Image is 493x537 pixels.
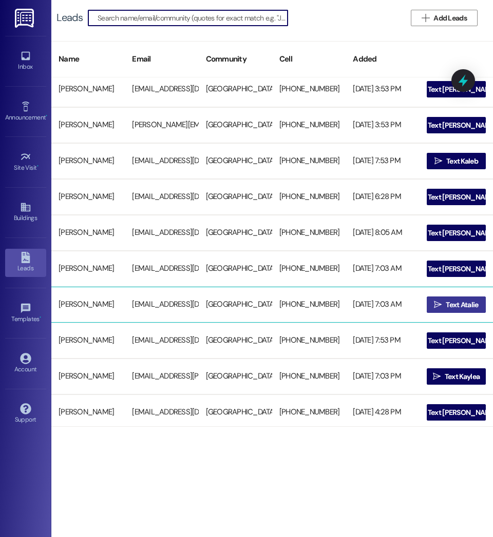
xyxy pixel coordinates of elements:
div: [EMAIL_ADDRESS][DOMAIN_NAME] [125,187,198,207]
i:  [415,85,423,93]
div: [PERSON_NAME] [51,223,125,243]
i:  [433,372,441,381]
div: [GEOGRAPHIC_DATA] [199,402,272,423]
div: [GEOGRAPHIC_DATA] [199,366,272,387]
div: [DATE] 7:03 AM [346,258,419,279]
i:  [415,229,423,237]
img: ResiDesk Logo [15,9,36,28]
span: Add Leads [433,13,467,24]
i:  [434,157,442,165]
input: Search name/email/community (quotes for exact match e.g. "John Smith") [98,11,288,25]
button: Text [PERSON_NAME] [427,189,486,205]
div: [GEOGRAPHIC_DATA] [199,151,272,171]
div: [PERSON_NAME][EMAIL_ADDRESS][PERSON_NAME][DOMAIN_NAME] [125,115,198,135]
div: [EMAIL_ADDRESS][DOMAIN_NAME] [125,79,198,100]
button: Text Atalie [427,296,486,313]
div: [PHONE_NUMBER] [272,294,346,315]
div: [EMAIL_ADDRESS][DOMAIN_NAME] [125,258,198,279]
div: [GEOGRAPHIC_DATA] [199,330,272,351]
div: Name [51,47,125,72]
div: [PERSON_NAME] [51,115,125,135]
div: [GEOGRAPHIC_DATA] [199,294,272,315]
i:  [415,193,423,201]
div: [PERSON_NAME] [51,79,125,100]
a: Account [5,350,46,377]
button: Add Leads [411,10,478,26]
span: Text Atalie [446,300,478,310]
div: [PERSON_NAME] [51,330,125,351]
div: [DATE] 8:05 AM [346,223,419,243]
div: [PHONE_NUMBER] [272,330,346,351]
button: Text [PERSON_NAME] [427,332,486,349]
button: Text [PERSON_NAME] [427,117,486,133]
span: Text Kaylea [445,371,480,382]
div: Added [346,47,419,72]
div: [GEOGRAPHIC_DATA] [199,223,272,243]
div: [PERSON_NAME] [51,151,125,171]
div: [DATE] 7:53 PM [346,151,419,171]
i:  [415,408,423,416]
a: Inbox [5,47,46,75]
button: Text Kaleb [427,153,486,169]
div: Email [125,47,198,72]
button: Text [PERSON_NAME] [427,261,486,277]
div: [DATE] 4:28 PM [346,402,419,423]
div: [PHONE_NUMBER] [272,366,346,387]
div: [GEOGRAPHIC_DATA] [199,187,272,207]
div: [EMAIL_ADDRESS][PERSON_NAME][DOMAIN_NAME] [125,366,198,387]
div: [DATE] 7:03 PM [346,366,419,387]
div: [PHONE_NUMBER] [272,258,346,279]
span: Text Kaleb [446,156,478,167]
div: [EMAIL_ADDRESS][DOMAIN_NAME] [125,402,198,423]
button: Text [PERSON_NAME] [427,81,486,97]
a: Support [5,400,46,428]
div: Cell [272,47,346,72]
a: Leads [5,249,46,276]
div: [DATE] 3:53 PM [346,115,419,135]
div: [EMAIL_ADDRESS][DOMAIN_NAME] [125,294,198,315]
div: [PHONE_NUMBER] [272,151,346,171]
div: [PHONE_NUMBER] [272,223,346,243]
div: [GEOGRAPHIC_DATA] [199,115,272,135]
div: [DATE] 7:03 AM [346,294,419,315]
i:  [434,301,442,309]
div: [PERSON_NAME] [51,258,125,279]
a: Buildings [5,198,46,226]
i:  [415,121,423,129]
div: Leads [56,12,83,23]
span: • [40,314,41,321]
button: Text [PERSON_NAME] [427,404,486,421]
div: [DATE] 7:53 PM [346,330,419,351]
div: [PERSON_NAME] [51,187,125,207]
div: [PHONE_NUMBER] [272,79,346,100]
i:  [415,336,423,345]
div: Community [199,47,272,72]
div: [PERSON_NAME] [51,402,125,423]
div: [PHONE_NUMBER] [272,187,346,207]
i:  [415,265,423,273]
div: [EMAIL_ADDRESS][DOMAIN_NAME] [125,151,198,171]
div: [EMAIL_ADDRESS][DOMAIN_NAME] [125,223,198,243]
a: Site Visit • [5,148,46,176]
span: • [37,163,39,170]
button: Text Kaylea [427,368,486,385]
div: [PHONE_NUMBER] [272,402,346,423]
i:  [422,14,429,22]
div: [PERSON_NAME] [51,366,125,387]
div: [DATE] 6:28 PM [346,187,419,207]
button: Text [PERSON_NAME] [427,225,486,241]
div: [PERSON_NAME] [51,294,125,315]
span: • [46,112,47,120]
div: [DATE] 3:53 PM [346,79,419,100]
div: [GEOGRAPHIC_DATA] [199,258,272,279]
a: Templates • [5,300,46,327]
div: [EMAIL_ADDRESS][DOMAIN_NAME] [125,330,198,351]
div: [PHONE_NUMBER] [272,115,346,135]
div: [GEOGRAPHIC_DATA] [199,79,272,100]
